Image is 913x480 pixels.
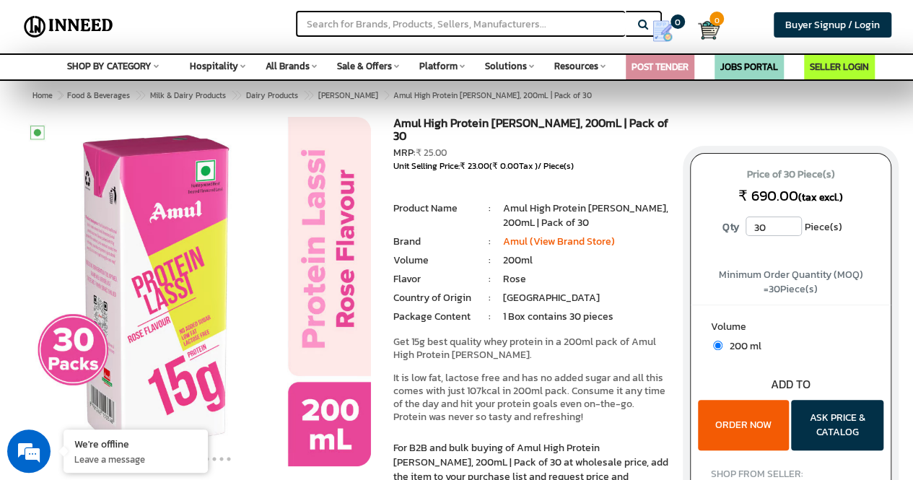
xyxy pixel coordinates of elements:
span: 30 [769,282,780,297]
li: Flavor [393,272,476,287]
span: ₹ 23.00 [460,160,489,173]
li: : [476,201,503,216]
h4: SHOP FROM SELLER: [711,468,870,479]
li: Amul High Protein [PERSON_NAME], 200mL | Pack of 30 [503,201,668,230]
span: ₹ 25.00 [416,146,447,160]
span: Amul High Protein [PERSON_NAME], 200mL | Pack of 30 [64,90,592,101]
span: Dairy Products [246,90,298,101]
span: ₹ 0.00 [492,160,519,173]
div: ADD TO [691,376,891,393]
input: Search for Brands, Products, Sellers, Manufacturers... [296,11,625,37]
div: Leave a message [75,81,243,100]
img: Amul High Protein Rose Lassi, 200mL [371,117,720,466]
span: > [135,87,142,104]
span: Piece(s) [804,217,842,238]
span: > [58,90,62,101]
span: We are offline. Please leave us a message. [30,147,252,292]
a: POST TENDER [632,60,689,74]
span: > [231,87,238,104]
span: Price of 30 Piece(s) [704,163,877,186]
div: MRP: [393,146,669,160]
li: 200ml [503,253,668,268]
textarea: Type your message and click 'Submit' [7,323,275,374]
li: : [476,253,503,268]
span: Minimum Order Quantity (MOQ) = Piece(s) [719,267,863,297]
img: Show My Quotes [652,20,673,42]
img: Cart [698,19,720,41]
img: salesiqlogo_leal7QplfZFryJ6FIlVepeu7OftD7mt8q6exU6-34PB8prfIgodN67KcxXM9Y7JQ_.png [100,308,110,317]
button: ORDER NOW [698,400,789,450]
li: Country of Origin [393,291,476,305]
span: All Brands [266,59,310,73]
p: Leave a message [74,453,197,466]
span: / Piece(s) [538,160,574,173]
li: : [476,235,503,249]
h1: Amul High Protein [PERSON_NAME], 200mL | Pack of 30 [393,117,669,146]
span: Resources [554,59,598,73]
img: logo_Zg8I0qSkbAqR2WFHt3p6CTuqpyXMFPubPcD2OT02zFN43Cy9FUNNG3NEPhM_Q1qe_.png [25,87,61,95]
a: Dairy Products [243,87,301,104]
button: ASK PRICE & CATALOG [791,400,883,450]
span: ₹ 690.00 [738,185,798,206]
a: Milk & Dairy Products [147,87,229,104]
em: Submit [211,374,262,393]
span: > [383,87,390,104]
span: > [303,87,310,104]
span: 200 ml [722,339,761,354]
button: 8 [211,452,218,466]
img: Amul High Protein Rose Lassi, 200mL [22,117,371,466]
div: Minimize live chat window [237,7,271,42]
a: Food & Beverages [64,87,133,104]
li: 1 Box contains 30 pieces [503,310,668,324]
li: : [476,272,503,287]
a: Buyer Signup / Login [774,12,891,38]
img: Inneed.Market [19,9,118,45]
span: Platform [419,59,458,73]
a: Home [30,87,56,104]
span: 0 [709,12,724,26]
p: Get 15g best quality whey protein in a 200ml pack of Amul High Protein [PERSON_NAME]. [393,336,669,362]
span: 0 [670,14,685,29]
li: Product Name [393,201,476,216]
span: Milk & Dairy Products [150,90,226,101]
span: Solutions [485,59,527,73]
label: Qty [715,217,746,238]
span: Food & Beverages [67,90,130,101]
span: Buyer Signup / Login [785,17,880,32]
span: Hospitality [190,59,238,73]
a: SELLER LOGIN [810,60,869,74]
li: Package Content [393,310,476,324]
li: [GEOGRAPHIC_DATA] [503,291,668,305]
li: Volume [393,253,476,268]
em: Driven by SalesIQ [113,307,183,318]
a: [PERSON_NAME] [315,87,381,104]
li: Brand [393,235,476,249]
a: my Quotes 0 [638,14,697,48]
div: We're offline [74,437,197,450]
span: SHOP BY CATEGORY [67,59,152,73]
a: JOBS PORTAL [720,60,778,74]
a: Amul (View Brand Store) [503,234,615,249]
li: : [476,291,503,305]
div: Unit Selling Price: ( Tax ) [393,160,669,173]
a: Cart 0 [698,14,707,46]
p: It is low fat, lactose free and has no added sugar and all this comes with just 107kcal in 200ml ... [393,372,669,424]
li: Rose [503,272,668,287]
li: : [476,310,503,324]
span: (tax excl.) [798,190,843,205]
button: 10 [225,452,232,466]
span: Sale & Offers [337,59,392,73]
span: [PERSON_NAME] [318,90,378,101]
button: 9 [218,452,225,466]
label: Volume [711,320,870,338]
